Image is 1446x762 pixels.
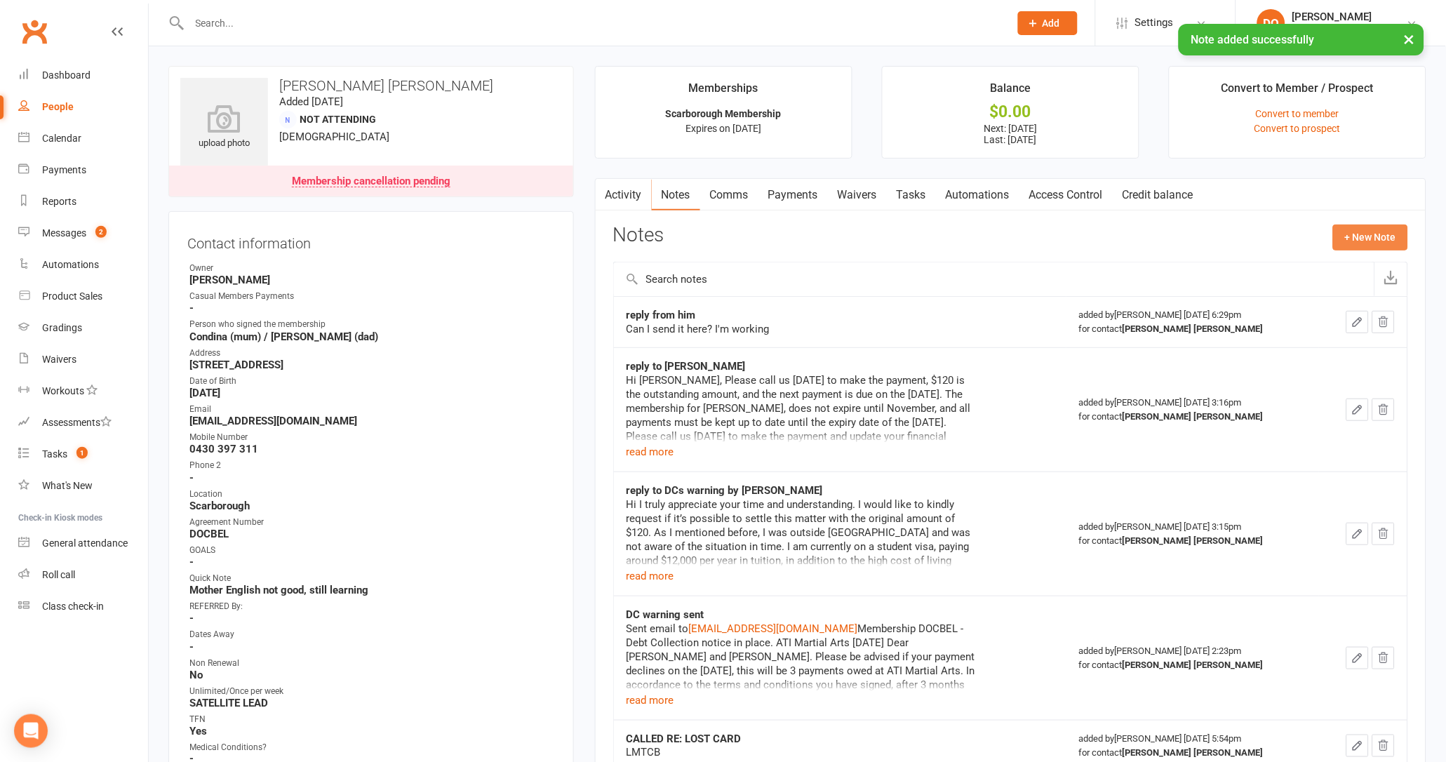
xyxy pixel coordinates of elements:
button: Add [1018,11,1078,35]
a: Roll call [18,559,148,591]
div: Product Sales [42,290,102,302]
div: Messages [42,227,86,239]
strong: [PERSON_NAME] [PERSON_NAME] [1123,660,1264,670]
strong: [DATE] [189,387,555,399]
input: Search... [185,13,1000,33]
div: Roll call [42,569,75,580]
div: Gradings [42,322,82,333]
div: Balance [990,79,1031,105]
div: Can I send it here? I'm working [627,322,977,336]
a: Payments [758,179,828,211]
span: Not Attending [300,114,376,125]
button: read more [627,692,674,709]
a: Waivers [828,179,887,211]
button: read more [627,568,674,584]
div: Assessments [42,417,112,428]
div: Payments [42,164,86,175]
h3: Contact information [187,230,555,251]
strong: CALLED RE: LOST CARD [627,733,742,745]
div: Person who signed the membership [189,318,555,331]
div: added by [PERSON_NAME] [DATE] 3:15pm [1079,520,1306,548]
strong: reply to [PERSON_NAME] [627,360,746,373]
strong: - [189,641,555,653]
button: × [1397,24,1422,54]
strong: 0430 397 311 [189,443,555,455]
div: People [42,101,74,112]
div: Open Intercom Messenger [14,714,48,748]
a: Dashboard [18,60,148,91]
a: Product Sales [18,281,148,312]
span: Expires on [DATE] [685,123,761,134]
strong: No [189,669,555,681]
strong: SATELLITE LEAD [189,697,555,709]
a: Notes [652,179,700,211]
div: Hi [PERSON_NAME], Please call us [DATE] to make the payment, $120 is the outstanding amount, and ... [627,373,977,486]
div: for contact [1079,746,1306,760]
a: Class kiosk mode [18,591,148,622]
div: Date of Birth [189,375,555,388]
div: GOALS [189,544,555,557]
strong: Yes [189,725,555,737]
a: Waivers [18,344,148,375]
div: REFERRED By: [189,600,555,613]
strong: - [189,302,555,314]
a: Convert to prospect [1254,123,1341,134]
div: Medical Conditions? [189,741,555,754]
div: Unlimited/Once per week [189,685,555,698]
div: DO [1257,9,1285,37]
strong: Scarborough [189,500,555,512]
a: General attendance kiosk mode [18,528,148,559]
div: Class check-in [42,601,104,612]
a: People [18,91,148,123]
a: Tasks 1 [18,439,148,470]
strong: [PERSON_NAME] [PERSON_NAME] [1123,535,1264,546]
div: Dates Away [189,628,555,641]
div: $0.00 [895,105,1126,119]
h3: [PERSON_NAME] [PERSON_NAME] [180,78,562,93]
strong: reply to DCs warning by [PERSON_NAME] [627,484,823,497]
div: upload photo [180,105,268,151]
span: 2 [95,226,107,238]
div: Mobile Number [189,431,555,444]
time: Added [DATE] [279,95,343,108]
div: Casual Members Payments [189,290,555,303]
a: What's New [18,470,148,502]
strong: - [189,556,555,568]
div: for contact [1079,658,1306,672]
div: What's New [42,480,93,491]
a: [EMAIL_ADDRESS][DOMAIN_NAME] [689,622,858,635]
div: added by [PERSON_NAME] [DATE] 5:54pm [1079,732,1306,760]
strong: DOCBEL [189,528,555,540]
div: for contact [1079,410,1306,424]
strong: [PERSON_NAME] [PERSON_NAME] [1123,747,1264,758]
a: Payments [18,154,148,186]
div: Owner [189,262,555,275]
div: Hi I truly appreciate your time and understanding. I would like to kindly request if it’s possibl... [627,497,977,666]
a: Assessments [18,407,148,439]
strong: - [189,472,555,484]
strong: [EMAIL_ADDRESS][DOMAIN_NAME] [189,415,555,427]
div: Memberships [689,79,758,105]
strong: [PERSON_NAME] [PERSON_NAME] [1123,411,1264,422]
div: Address [189,347,555,360]
div: Workouts [42,385,84,396]
div: for contact [1079,534,1306,548]
a: Gradings [18,312,148,344]
span: 1 [76,447,88,459]
button: read more [627,443,674,460]
div: Note added successfully [1179,24,1424,55]
div: ATI Martial Arts Malaga [1292,23,1395,36]
strong: reply from him [627,309,696,321]
div: TFN [189,713,555,726]
input: Search notes [614,262,1374,296]
a: Tasks [887,179,936,211]
div: Waivers [42,354,76,365]
div: Tasks [42,448,67,460]
div: added by [PERSON_NAME] [DATE] 2:23pm [1079,644,1306,672]
div: for contact [1079,322,1306,336]
div: [PERSON_NAME] [1292,11,1395,23]
a: Calendar [18,123,148,154]
strong: DC warning sent [627,608,704,621]
a: Automations [18,249,148,281]
div: Membership cancellation pending [292,176,450,187]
